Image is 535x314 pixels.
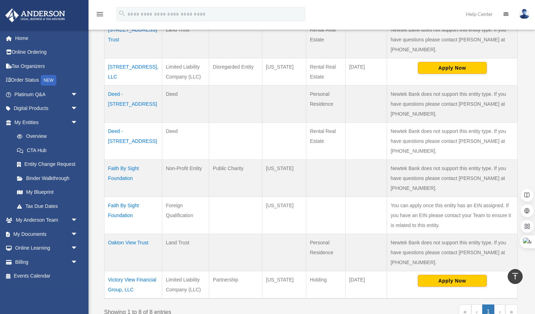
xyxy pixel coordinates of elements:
td: Rental Real Estate [306,21,346,58]
td: [US_STATE] [262,160,306,197]
td: [DATE] [346,58,387,86]
td: [US_STATE] [262,197,306,234]
td: Holding [306,271,346,299]
a: Online Ordering [5,45,89,59]
td: [US_STATE] [262,271,306,299]
td: Foreign Qualification [162,197,209,234]
td: Newtek Bank does not support this entity type. If you have questions please contact [PERSON_NAME]... [387,86,518,123]
div: NEW [41,75,56,86]
td: Land Trust [162,21,209,58]
td: Deed [162,86,209,123]
td: Rental Real Estate [306,58,346,86]
td: Oakton View Trust [104,234,162,271]
td: Faith By Sight Foundation [104,197,162,234]
span: arrow_drop_down [71,101,85,116]
td: Partnership [209,271,262,299]
td: Limited Liability Company (LLC) [162,271,209,299]
td: Newtek Bank does not support this entity type. If you have questions please contact [PERSON_NAME]... [387,21,518,58]
td: Faith By Sight Foundation [104,160,162,197]
span: arrow_drop_down [71,255,85,269]
td: [DATE] [346,271,387,299]
a: Platinum Q&Aarrow_drop_down [5,87,89,101]
i: menu [96,10,104,18]
a: CTA Hub [10,143,85,157]
td: Deed [162,123,209,160]
td: Non-Profit Entity [162,160,209,197]
a: Tax Organizers [5,59,89,73]
td: Newtek Bank does not support this entity type. If you have questions please contact [PERSON_NAME]... [387,160,518,197]
a: My Documentsarrow_drop_down [5,227,89,241]
span: arrow_drop_down [71,213,85,228]
td: Newtek Bank does not support this entity type. If you have questions please contact [PERSON_NAME]... [387,234,518,271]
a: Digital Productsarrow_drop_down [5,101,89,116]
td: Public Charity [209,160,262,197]
button: Apply Now [418,62,487,74]
a: My Entitiesarrow_drop_down [5,115,85,129]
td: [US_STATE] [262,58,306,86]
a: Entity Change Request [10,157,85,171]
td: Victory View Financial Group, LLC [104,271,162,299]
a: Home [5,31,89,45]
a: Overview [10,129,81,144]
i: vertical_align_top [511,272,519,280]
img: Anderson Advisors Platinum Portal [3,8,67,22]
td: Newtek Bank does not support this entity type. If you have questions please contact [PERSON_NAME]... [387,123,518,160]
td: You can apply once this entity has an EIN assigned. If you have an EIN please contact your Team t... [387,197,518,234]
a: Online Learningarrow_drop_down [5,241,89,255]
i: search [118,10,126,17]
a: menu [96,12,104,18]
button: Apply Now [418,275,487,287]
td: Disregarded Entity [209,58,262,86]
span: arrow_drop_down [71,115,85,130]
td: Deed - [STREET_ADDRESS] [104,123,162,160]
td: [STREET_ADDRESS] Trust [104,21,162,58]
td: Rental Real Estate [306,123,346,160]
td: Personal Residence [306,86,346,123]
a: Order StatusNEW [5,73,89,88]
img: User Pic [519,9,530,19]
a: vertical_align_top [508,269,523,284]
span: arrow_drop_down [71,227,85,242]
td: Limited Liability Company (LLC) [162,58,209,86]
td: Deed - [STREET_ADDRESS] [104,86,162,123]
a: My Blueprint [10,185,85,199]
span: arrow_drop_down [71,87,85,102]
a: Billingarrow_drop_down [5,255,89,269]
a: Tax Due Dates [10,199,85,213]
span: arrow_drop_down [71,241,85,256]
a: Events Calendar [5,269,89,283]
a: My Anderson Teamarrow_drop_down [5,213,89,227]
td: Personal Residence [306,234,346,271]
td: [STREET_ADDRESS], LLC [104,58,162,86]
td: Land Trust [162,234,209,271]
a: Binder Walkthrough [10,171,85,185]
